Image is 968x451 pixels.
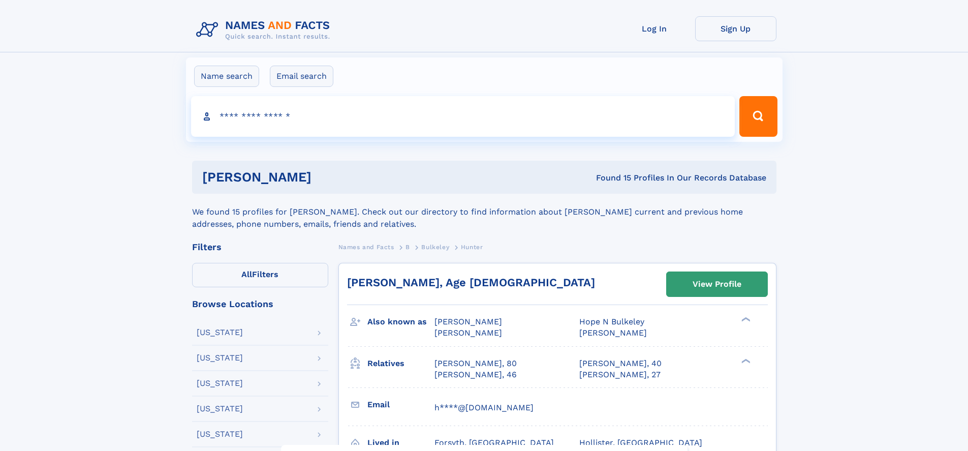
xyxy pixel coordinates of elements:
span: B [405,244,410,251]
h3: Relatives [367,355,434,372]
div: We found 15 profiles for [PERSON_NAME]. Check out our directory to find information about [PERSON... [192,194,776,230]
a: Bulkeley [421,240,449,253]
span: Bulkeley [421,244,449,251]
div: [US_STATE] [197,379,243,387]
input: search input [191,96,735,137]
h3: Also known as [367,313,434,330]
span: Hollister, [GEOGRAPHIC_DATA] [579,438,702,447]
a: [PERSON_NAME], 46 [434,369,517,380]
div: Filters [192,243,328,252]
a: [PERSON_NAME], 40 [579,358,662,369]
a: View Profile [667,272,767,296]
label: Name search [194,66,259,87]
div: [US_STATE] [197,354,243,362]
div: Found 15 Profiles In Our Records Database [454,172,766,184]
label: Email search [270,66,333,87]
a: B [405,240,410,253]
div: Browse Locations [192,299,328,309]
span: Forsyth, [GEOGRAPHIC_DATA] [434,438,554,447]
a: [PERSON_NAME], 27 [579,369,661,380]
a: Names and Facts [338,240,394,253]
div: View Profile [693,273,741,296]
div: [US_STATE] [197,328,243,337]
div: [US_STATE] [197,430,243,438]
a: Sign Up [695,16,776,41]
span: [PERSON_NAME] [434,317,502,326]
label: Filters [192,263,328,287]
span: Hunter [461,244,483,251]
a: Log In [614,16,695,41]
h1: [PERSON_NAME] [202,171,454,184]
div: ❯ [739,357,751,364]
span: All [241,269,252,279]
span: Hope N Bulkeley [579,317,644,326]
a: [PERSON_NAME], Age [DEMOGRAPHIC_DATA] [347,276,595,289]
button: Search Button [739,96,777,137]
span: [PERSON_NAME] [434,328,502,338]
img: Logo Names and Facts [192,16,338,44]
span: [PERSON_NAME] [579,328,647,338]
div: [US_STATE] [197,405,243,413]
a: [PERSON_NAME], 80 [434,358,517,369]
h3: Email [367,396,434,413]
div: ❯ [739,316,751,323]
